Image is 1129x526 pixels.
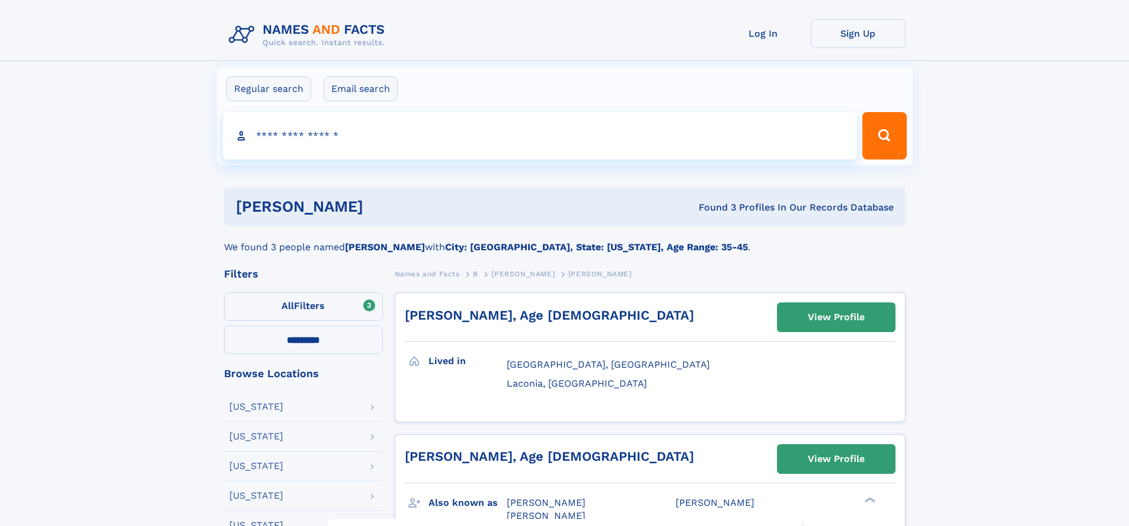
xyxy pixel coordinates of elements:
[224,368,383,379] div: Browse Locations
[229,491,283,501] div: [US_STATE]
[224,19,395,51] img: Logo Names and Facts
[862,496,876,503] div: ❯
[226,76,311,101] label: Regular search
[324,76,398,101] label: Email search
[491,266,555,281] a: [PERSON_NAME]
[224,269,383,279] div: Filters
[507,510,586,521] span: [PERSON_NAME]
[405,308,694,323] a: [PERSON_NAME], Age [DEMOGRAPHIC_DATA]
[676,497,754,508] span: [PERSON_NAME]
[507,359,710,370] span: [GEOGRAPHIC_DATA], [GEOGRAPHIC_DATA]
[428,493,507,513] h3: Also known as
[778,303,895,331] a: View Profile
[405,449,694,464] a: [PERSON_NAME], Age [DEMOGRAPHIC_DATA]
[224,226,906,254] div: We found 3 people named with .
[778,445,895,473] a: View Profile
[808,445,865,473] div: View Profile
[507,497,586,508] span: [PERSON_NAME]
[223,112,858,160] input: search input
[395,266,460,281] a: Names and Facts
[507,378,647,389] span: Laconia, [GEOGRAPHIC_DATA]
[808,304,865,331] div: View Profile
[229,402,283,412] div: [US_STATE]
[236,199,531,214] h1: [PERSON_NAME]
[224,292,383,321] label: Filters
[473,270,478,278] span: B
[229,461,283,471] div: [US_STATE]
[862,112,906,160] button: Search Button
[345,241,425,253] b: [PERSON_NAME]
[491,270,555,278] span: [PERSON_NAME]
[811,19,906,48] a: Sign Up
[282,300,294,311] span: All
[445,241,748,253] b: City: [GEOGRAPHIC_DATA], State: [US_STATE], Age Range: 35-45
[229,432,283,441] div: [US_STATE]
[568,270,632,278] span: [PERSON_NAME]
[428,351,507,371] h3: Lived in
[716,19,811,48] a: Log In
[531,201,894,214] div: Found 3 Profiles In Our Records Database
[473,266,478,281] a: B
